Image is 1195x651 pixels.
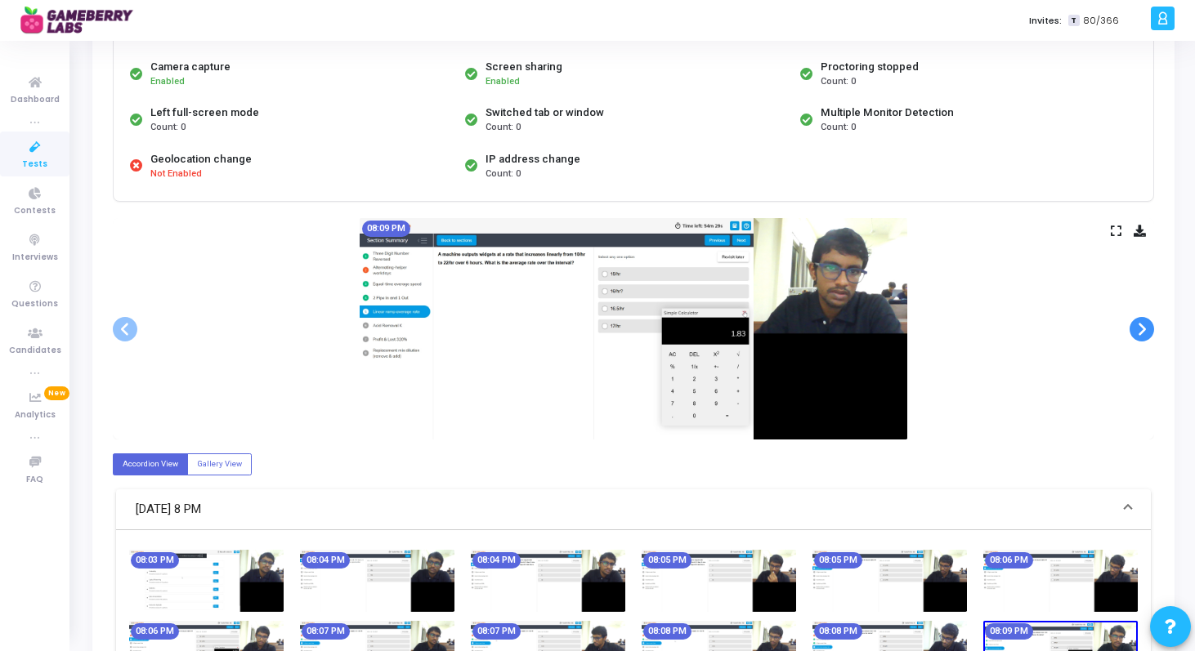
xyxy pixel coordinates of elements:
[14,204,56,218] span: Contests
[472,552,521,569] mat-chip: 08:04 PM
[360,218,907,439] img: screenshot-1757083158199.jpeg
[150,121,186,135] span: Count: 0
[486,151,580,167] div: IP address change
[642,550,796,612] img: screenshot-1757082918636.jpeg
[11,297,58,311] span: Questions
[985,623,1033,640] mat-chip: 08:09 PM
[821,59,919,75] div: Proctoring stopped
[150,167,202,181] span: Not Enabled
[814,623,862,640] mat-chip: 08:08 PM
[9,344,61,358] span: Candidates
[11,93,60,107] span: Dashboard
[985,552,1033,569] mat-chip: 08:06 PM
[821,105,954,121] div: Multiple Monitor Detection
[302,552,350,569] mat-chip: 08:04 PM
[15,408,56,422] span: Analytics
[131,623,179,640] mat-chip: 08:06 PM
[44,386,69,400] span: New
[1083,14,1119,28] span: 80/366
[300,550,454,612] img: screenshot-1757082858663.jpeg
[113,453,188,475] label: Accordion View
[486,167,521,181] span: Count: 0
[129,550,284,612] img: screenshot-1757082828368.jpeg
[812,550,967,612] img: screenshot-1757082948633.jpeg
[486,59,562,75] div: Screen sharing
[472,623,521,640] mat-chip: 08:07 PM
[821,121,856,135] span: Count: 0
[26,473,43,487] span: FAQ
[302,623,350,640] mat-chip: 08:07 PM
[1029,14,1062,28] label: Invites:
[150,151,252,167] div: Geolocation change
[983,550,1138,612] img: screenshot-1757082977939.jpeg
[821,75,856,89] span: Count: 0
[362,221,410,237] mat-chip: 08:09 PM
[471,550,625,612] img: screenshot-1757082888176.jpeg
[116,489,1151,530] mat-expansion-panel-header: [DATE] 8 PM
[150,59,230,75] div: Camera capture
[643,552,691,569] mat-chip: 08:05 PM
[20,4,143,37] img: logo
[22,158,47,172] span: Tests
[814,552,862,569] mat-chip: 08:05 PM
[150,76,185,87] span: Enabled
[187,453,252,475] label: Gallery View
[486,105,604,121] div: Switched tab or window
[150,105,259,121] div: Left full-screen mode
[136,500,1112,519] mat-panel-title: [DATE] 8 PM
[131,552,179,569] mat-chip: 08:03 PM
[486,121,521,135] span: Count: 0
[643,623,691,640] mat-chip: 08:08 PM
[1068,15,1079,27] span: T
[486,76,520,87] span: Enabled
[12,251,58,265] span: Interviews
